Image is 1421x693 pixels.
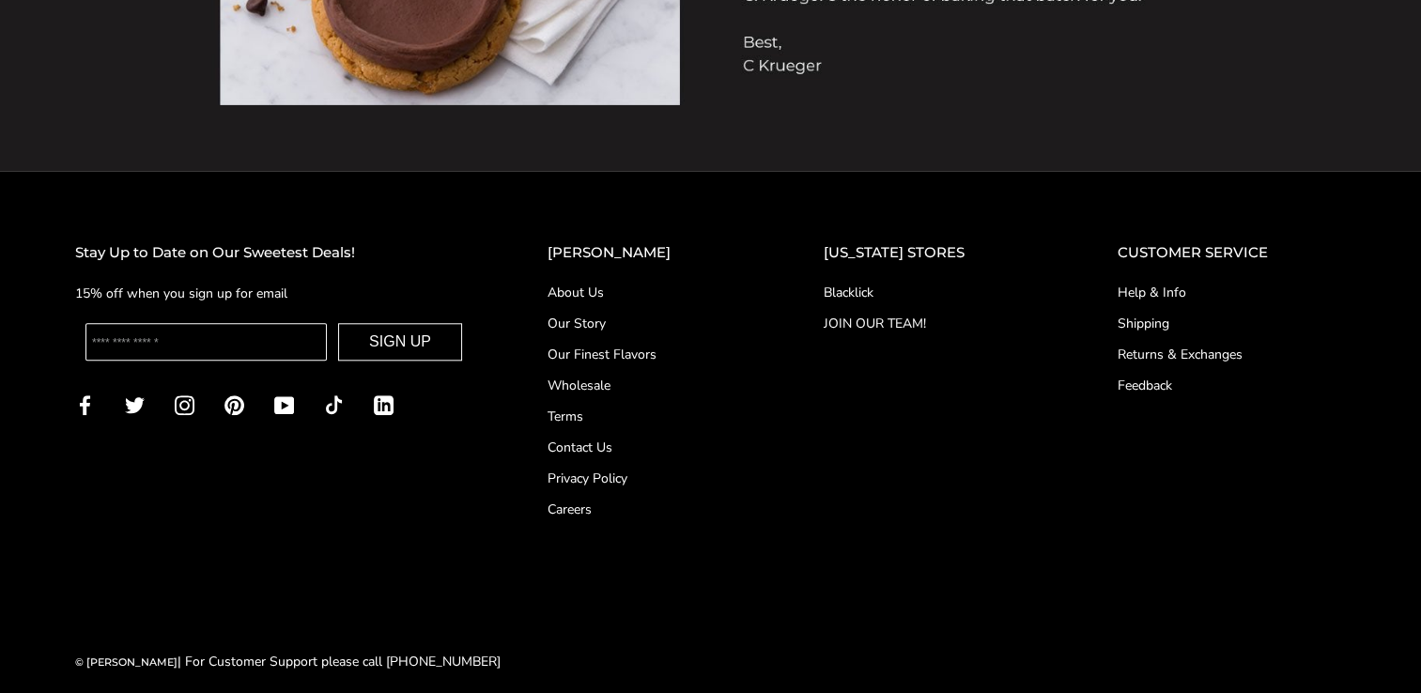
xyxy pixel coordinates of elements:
[548,241,749,265] h2: [PERSON_NAME]
[75,283,472,304] p: 15% off when you sign up for email
[548,469,749,488] a: Privacy Policy
[274,393,294,415] a: YouTube
[824,283,1043,302] a: Blacklick
[324,393,344,415] a: TikTok
[1118,345,1346,364] a: Returns & Exchanges
[1118,376,1346,395] a: Feedback
[75,241,472,265] h2: Stay Up to Date on Our Sweetest Deals!
[75,651,501,672] div: | For Customer Support please call [PHONE_NUMBER]
[175,393,194,415] a: Instagram
[15,622,194,678] iframe: Sign Up via Text for Offers
[548,407,749,426] a: Terms
[85,323,327,361] input: Enter your email
[75,393,95,415] a: Facebook
[548,376,749,395] a: Wholesale
[125,393,145,415] a: Twitter
[548,500,749,519] a: Careers
[1118,314,1346,333] a: Shipping
[1118,241,1346,265] h2: CUSTOMER SERVICE
[224,393,244,415] a: Pinterest
[824,241,1043,265] h2: [US_STATE] STORES
[374,393,394,415] a: LinkedIn
[1118,283,1346,302] a: Help & Info
[824,314,1043,333] a: JOIN OUR TEAM!
[548,283,749,302] a: About Us
[548,438,749,457] a: Contact Us
[548,314,749,333] a: Our Story
[548,345,749,364] a: Our Finest Flavors
[338,323,462,361] button: SIGN UP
